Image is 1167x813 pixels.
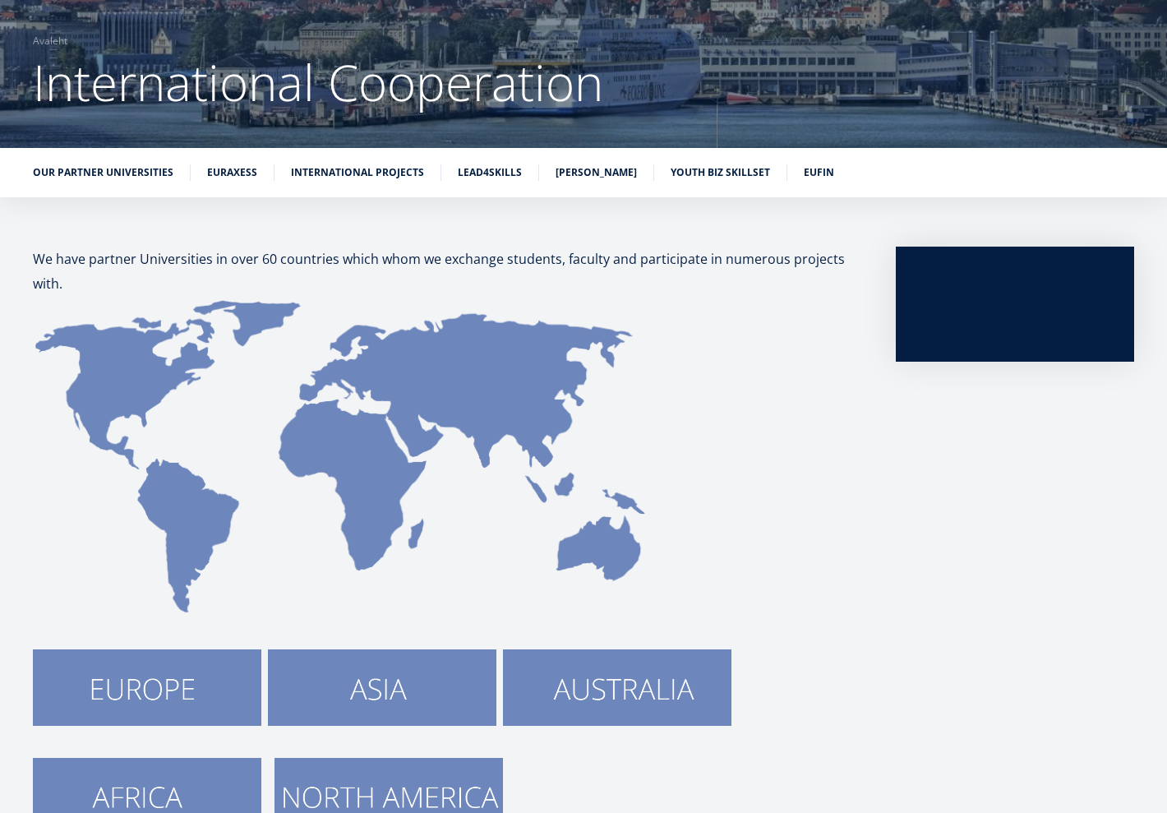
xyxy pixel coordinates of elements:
[33,649,261,725] img: Europe.png
[207,164,257,181] a: Euraxess
[33,164,173,181] a: Our partner universities
[33,49,603,116] span: International Cooperation
[33,296,651,617] img: map.png
[268,649,496,725] img: Asia.png
[33,247,863,296] p: We have partner Universities in over 60 countries which whom we exchange students, faculty and pa...
[804,164,834,181] a: EUFIN
[291,164,424,181] a: International Projects
[33,33,67,49] a: Avaleht
[671,164,770,181] a: Youth BIZ Skillset
[458,164,522,181] a: Lead4Skills
[503,649,731,725] img: Australia.png
[556,164,637,181] a: [PERSON_NAME]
